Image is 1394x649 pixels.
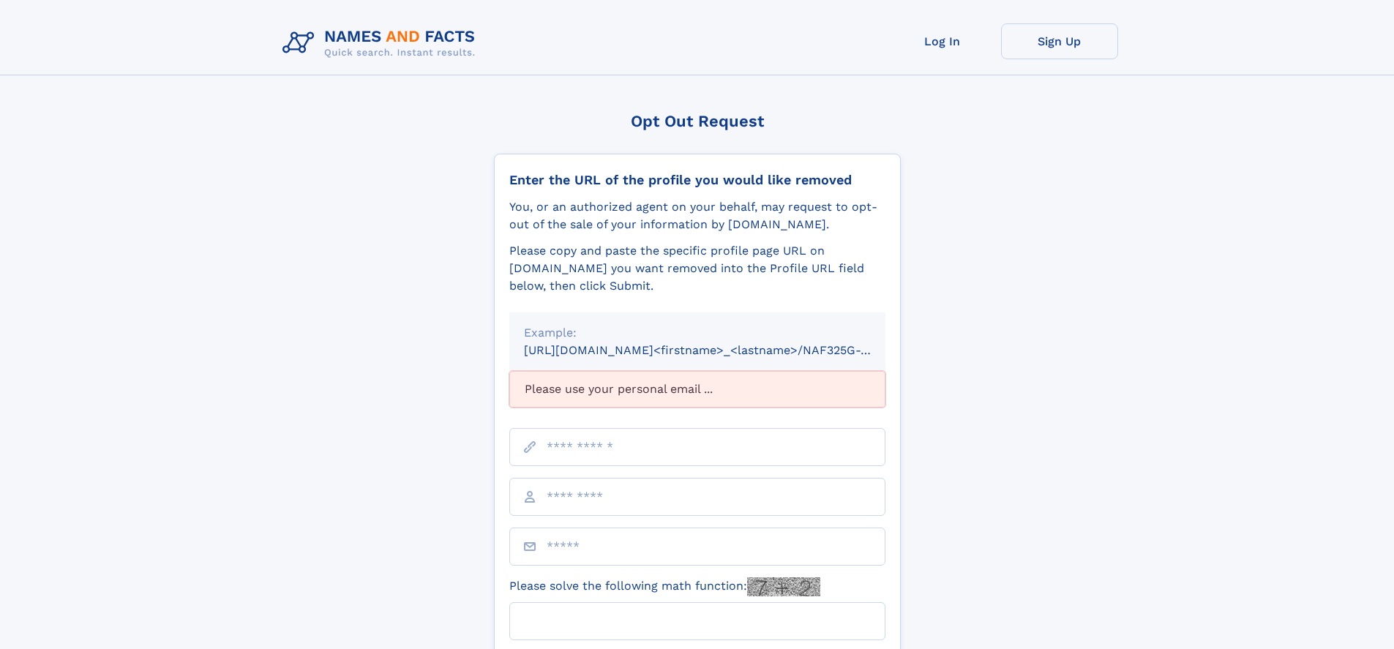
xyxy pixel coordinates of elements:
label: Please solve the following math function: [509,577,820,596]
div: You, or an authorized agent on your behalf, may request to opt-out of the sale of your informatio... [509,198,885,233]
img: Logo Names and Facts [277,23,487,63]
div: Example: [524,324,871,342]
div: Enter the URL of the profile you would like removed [509,172,885,188]
a: Sign Up [1001,23,1118,59]
div: Opt Out Request [494,112,901,130]
small: [URL][DOMAIN_NAME]<firstname>_<lastname>/NAF325G-xxxxxxxx [524,343,913,357]
div: Please use your personal email ... [509,371,885,408]
div: Please copy and paste the specific profile page URL on [DOMAIN_NAME] you want removed into the Pr... [509,242,885,295]
a: Log In [884,23,1001,59]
